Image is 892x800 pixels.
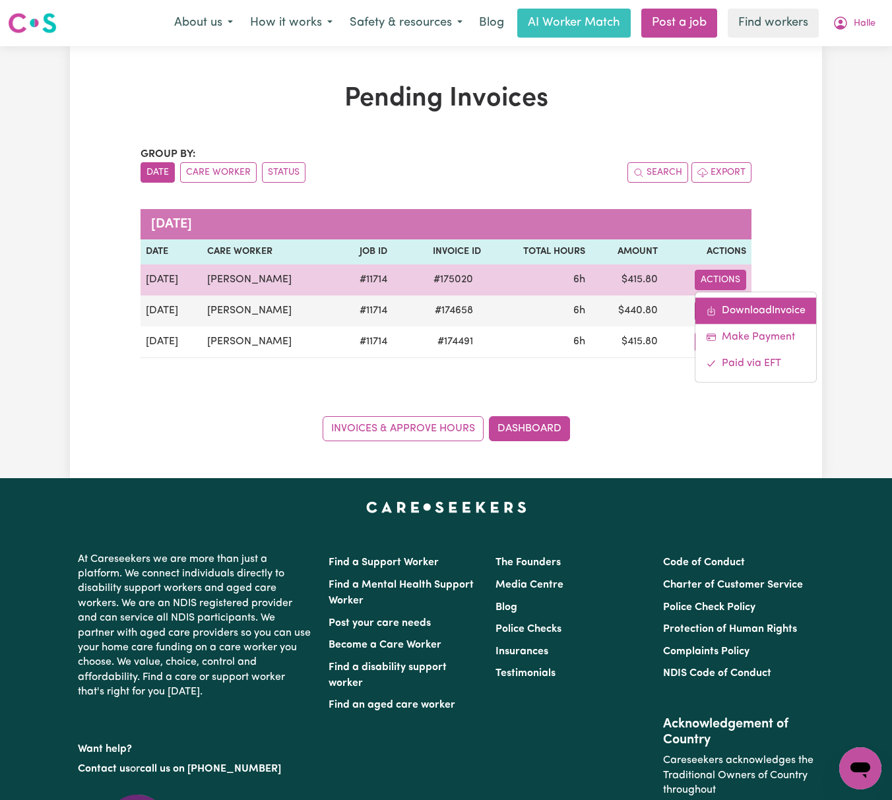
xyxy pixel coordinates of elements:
[426,272,481,288] span: # 175020
[393,239,487,264] th: Invoice ID
[663,602,755,613] a: Police Check Policy
[141,239,202,264] th: Date
[495,668,556,679] a: Testimonials
[329,640,441,650] a: Become a Care Worker
[338,326,393,358] td: # 11714
[366,502,526,512] a: Careseekers home page
[495,557,561,568] a: The Founders
[663,557,745,568] a: Code of Conduct
[695,297,816,324] a: Download invoice #175020
[241,9,341,37] button: How it works
[695,350,816,377] a: Mark invoice #175020 as paid via EFT
[8,8,57,38] a: Careseekers logo
[202,295,338,326] td: [PERSON_NAME]
[8,11,57,35] img: Careseekers logo
[495,646,548,657] a: Insurances
[166,9,241,37] button: About us
[141,295,202,326] td: [DATE]
[663,580,803,590] a: Charter of Customer Service
[141,149,196,160] span: Group by:
[517,9,631,38] a: AI Worker Match
[663,624,797,634] a: Protection of Human Rights
[329,618,431,629] a: Post your care needs
[78,756,313,782] p: or
[338,264,393,295] td: # 11714
[641,9,717,38] a: Post a job
[627,162,688,183] button: Search
[430,334,481,350] span: # 174491
[590,239,663,264] th: Amount
[141,326,202,358] td: [DATE]
[78,737,313,756] p: Want help?
[695,292,817,383] div: Actions
[180,162,257,183] button: sort invoices by care worker
[495,580,563,590] a: Media Centre
[573,336,585,347] span: 6 hours
[329,662,447,689] a: Find a disability support worker
[202,239,338,264] th: Care Worker
[489,416,570,441] a: Dashboard
[495,624,561,634] a: Police Checks
[427,303,481,319] span: # 174658
[141,162,175,183] button: sort invoices by date
[663,668,771,679] a: NDIS Code of Conduct
[140,764,281,774] a: call us on [PHONE_NUMBER]
[590,326,663,358] td: $ 415.80
[141,83,751,115] h1: Pending Invoices
[338,295,393,326] td: # 11714
[590,264,663,295] td: $ 415.80
[854,16,876,31] span: Halle
[824,9,884,37] button: My Account
[486,239,590,264] th: Total Hours
[78,764,130,774] a: Contact us
[262,162,305,183] button: sort invoices by paid status
[329,557,439,568] a: Find a Support Worker
[695,324,816,350] a: Make Payment
[590,295,663,326] td: $ 440.80
[329,580,474,606] a: Find a Mental Health Support Worker
[202,264,338,295] td: [PERSON_NAME]
[78,547,313,705] p: At Careseekers we are more than just a platform. We connect individuals directly to disability su...
[202,326,338,358] td: [PERSON_NAME]
[663,716,814,748] h2: Acknowledgement of Country
[839,747,881,789] iframe: Button to launch messaging window
[329,700,455,710] a: Find an aged care worker
[728,9,819,38] a: Find workers
[663,646,749,657] a: Complaints Policy
[338,239,393,264] th: Job ID
[695,270,746,290] button: Actions
[471,9,512,38] a: Blog
[141,209,751,239] caption: [DATE]
[341,9,471,37] button: Safety & resources
[323,416,484,441] a: Invoices & Approve Hours
[573,305,585,316] span: 6 hours
[141,264,202,295] td: [DATE]
[573,274,585,285] span: 6 hours
[495,602,517,613] a: Blog
[691,162,751,183] button: Export
[663,239,751,264] th: Actions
